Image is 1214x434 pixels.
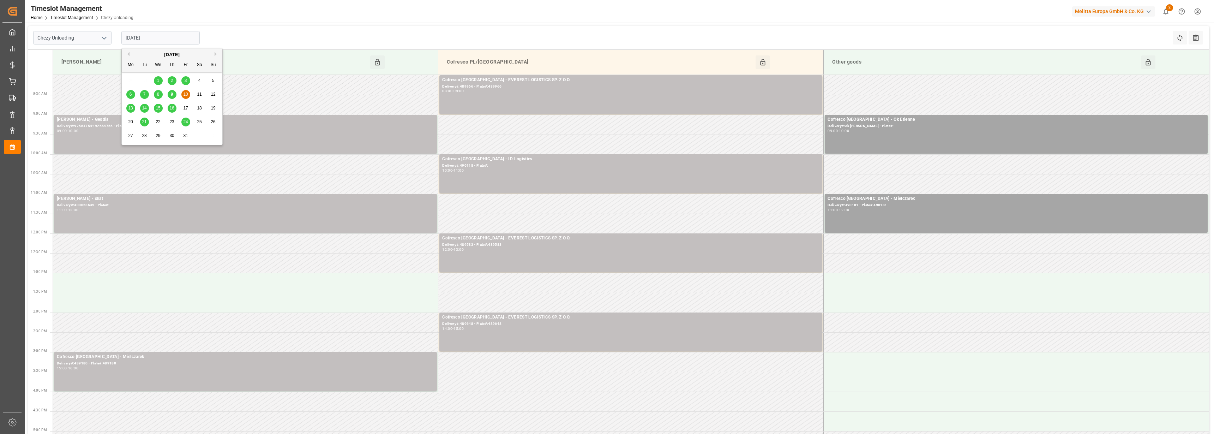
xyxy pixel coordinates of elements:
div: 10:00 [68,129,78,132]
a: Home [31,15,42,20]
div: 11:00 [57,208,67,212]
div: Cofresco [GEOGRAPHIC_DATA] - Ok Etienne [828,116,1205,123]
span: 10:30 AM [31,171,47,175]
span: 4 [198,78,201,83]
div: Su [209,61,218,70]
span: 12:30 PM [31,250,47,254]
div: 11:00 [828,208,838,212]
span: 21 [142,119,146,124]
div: Other goods [829,55,1141,69]
div: Choose Wednesday, October 15th, 2025 [154,104,163,113]
div: 09:00 [828,129,838,132]
button: Previous Month [125,52,130,56]
div: 13:00 [453,248,464,251]
div: Delivery#:490118 - Plate#: [442,163,819,169]
div: month 2025-10 [124,74,220,143]
span: 3 [185,78,187,83]
div: Choose Sunday, October 12th, 2025 [209,90,218,99]
div: 14:00 [442,327,452,330]
span: 22 [156,119,160,124]
div: [PERSON_NAME] - Geodis [57,116,434,123]
span: 30 [169,133,174,138]
button: Next Month [215,52,219,56]
span: 9 [171,92,173,97]
div: Delivery#:489648 - Plate#:489648 [442,321,819,327]
div: Choose Wednesday, October 22nd, 2025 [154,118,163,126]
div: Choose Saturday, October 25th, 2025 [195,118,204,126]
span: 13 [128,106,133,111]
div: Cofresco PL/[GEOGRAPHIC_DATA] [444,55,755,69]
span: 16 [169,106,174,111]
span: 19 [211,106,215,111]
div: Melitta Europa GmbH & Co. KG [1072,6,1155,17]
div: 15:00 [453,327,464,330]
div: [DATE] [122,51,222,58]
div: 11:00 [453,169,464,172]
div: Choose Sunday, October 19th, 2025 [209,104,218,113]
div: Delivery#:489966 - Plate#:489966 [442,84,819,90]
div: Choose Saturday, October 4th, 2025 [195,76,204,85]
div: 09:00 [57,129,67,132]
span: 8 [157,92,160,97]
div: 12:00 [442,248,452,251]
span: 1:30 PM [33,290,47,293]
div: 12:00 [839,208,849,212]
span: 31 [183,133,188,138]
div: - [838,129,839,132]
span: 2 [171,78,173,83]
span: 12 [211,92,215,97]
span: 9:30 AM [33,131,47,135]
span: 18 [197,106,202,111]
div: Choose Saturday, October 18th, 2025 [195,104,204,113]
span: 11 [197,92,202,97]
div: Choose Thursday, October 9th, 2025 [168,90,176,99]
span: 2:00 PM [33,309,47,313]
div: 10:00 [839,129,849,132]
button: open menu [98,32,109,43]
div: 15:00 [57,367,67,370]
span: 2:30 PM [33,329,47,333]
div: - [838,208,839,212]
div: Mo [126,61,135,70]
div: Delivery#:400053645 - Plate#: [57,202,434,208]
div: Choose Saturday, October 11th, 2025 [195,90,204,99]
div: Choose Tuesday, October 28th, 2025 [140,131,149,140]
span: 23 [169,119,174,124]
span: 9:00 AM [33,112,47,115]
div: - [67,208,68,212]
div: Choose Wednesday, October 29th, 2025 [154,131,163,140]
span: 12:00 PM [31,230,47,234]
span: 3:30 PM [33,369,47,373]
a: Timeslot Management [50,15,93,20]
div: Choose Friday, October 24th, 2025 [181,118,190,126]
span: 28 [142,133,146,138]
div: Delivery#:490181 - Plate#:490181 [828,202,1205,208]
div: 10:00 [442,169,452,172]
span: 27 [128,133,133,138]
div: Sa [195,61,204,70]
button: Help Center [1174,4,1190,19]
div: Choose Friday, October 10th, 2025 [181,90,190,99]
span: 17 [183,106,188,111]
div: Choose Wednesday, October 1st, 2025 [154,76,163,85]
div: 12:00 [68,208,78,212]
span: 29 [156,133,160,138]
div: 16:00 [68,367,78,370]
span: 11:00 AM [31,191,47,195]
div: Choose Sunday, October 5th, 2025 [209,76,218,85]
div: Choose Monday, October 27th, 2025 [126,131,135,140]
div: Choose Thursday, October 30th, 2025 [168,131,176,140]
div: Th [168,61,176,70]
div: We [154,61,163,70]
div: Choose Wednesday, October 8th, 2025 [154,90,163,99]
div: Choose Thursday, October 16th, 2025 [168,104,176,113]
div: Delivery#:489180 - Plate#:489180 [57,361,434,367]
span: 24 [183,119,188,124]
div: - [452,327,453,330]
div: Cofresco [GEOGRAPHIC_DATA] - Mielczarek [57,353,434,361]
span: 15 [156,106,160,111]
span: 5 [212,78,215,83]
span: 11:30 AM [31,210,47,214]
span: 6 [130,92,132,97]
div: Choose Tuesday, October 7th, 2025 [140,90,149,99]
